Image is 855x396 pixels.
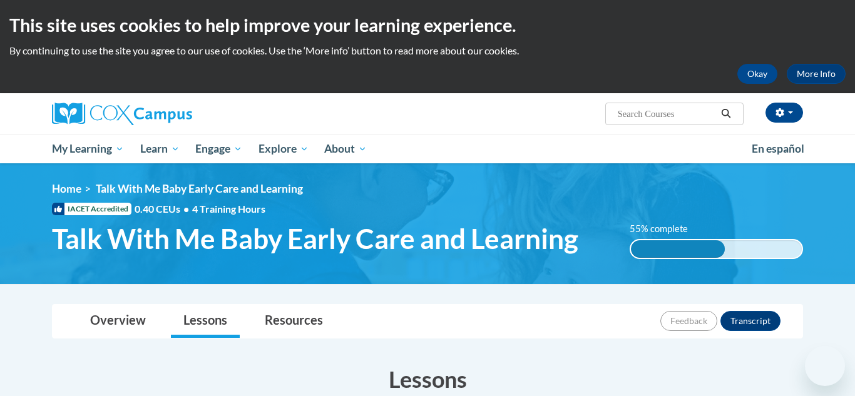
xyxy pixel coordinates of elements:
[787,64,846,84] a: More Info
[195,141,242,156] span: Engage
[805,346,845,386] iframe: Button to launch messaging window
[630,222,702,236] label: 55% complete
[171,305,240,338] a: Lessons
[660,311,717,331] button: Feedback
[717,106,735,121] button: Search
[737,64,777,84] button: Okay
[183,203,189,215] span: •
[140,141,180,156] span: Learn
[765,103,803,123] button: Account Settings
[132,135,188,163] a: Learn
[33,135,822,163] div: Main menu
[9,44,846,58] p: By continuing to use the site you agree to our use of cookies. Use the ‘More info’ button to read...
[259,141,309,156] span: Explore
[52,103,290,125] a: Cox Campus
[78,305,158,338] a: Overview
[52,141,124,156] span: My Learning
[135,202,192,216] span: 0.40 CEUs
[187,135,250,163] a: Engage
[720,311,781,331] button: Transcript
[52,182,81,195] a: Home
[744,136,812,162] a: En español
[52,103,192,125] img: Cox Campus
[52,363,803,395] h3: Lessons
[192,203,265,215] span: 4 Training Hours
[317,135,376,163] a: About
[44,135,132,163] a: My Learning
[96,182,303,195] span: Talk With Me Baby Early Care and Learning
[752,142,804,155] span: En español
[9,13,846,38] h2: This site uses cookies to help improve your learning experience.
[52,203,131,215] span: IACET Accredited
[617,106,717,121] input: Search Courses
[631,240,725,258] div: 55% complete
[250,135,317,163] a: Explore
[324,141,367,156] span: About
[52,222,578,255] span: Talk With Me Baby Early Care and Learning
[252,305,335,338] a: Resources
